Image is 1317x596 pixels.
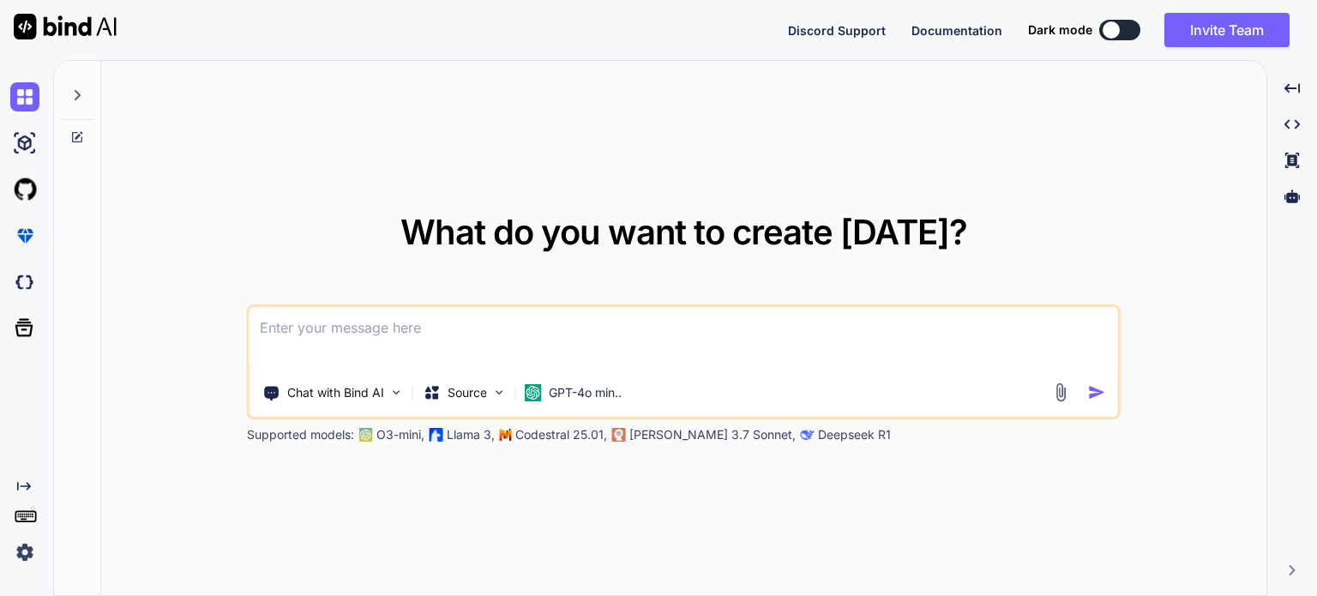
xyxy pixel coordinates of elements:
span: Discord Support [788,23,886,38]
span: Documentation [911,23,1002,38]
button: Invite Team [1164,13,1290,47]
p: [PERSON_NAME] 3.7 Sonnet, [629,426,796,443]
img: darkCloudIdeIcon [10,268,39,297]
img: premium [10,221,39,250]
img: githubLight [10,175,39,204]
img: claude [612,428,626,442]
p: Source [448,384,487,401]
button: Documentation [911,21,1002,39]
p: GPT-4o min.. [549,384,622,401]
span: Dark mode [1028,21,1092,39]
p: O3-mini, [376,426,424,443]
img: icon [1088,383,1106,401]
img: claude [801,428,815,442]
span: What do you want to create [DATE]? [400,211,967,253]
p: Codestral 25.01, [515,426,607,443]
p: Llama 3, [447,426,495,443]
img: Bind AI [14,14,117,39]
img: ai-studio [10,129,39,158]
img: GPT-4 [359,428,373,442]
p: Deepseek R1 [818,426,891,443]
img: attachment [1051,382,1071,402]
img: Llama2 [430,428,443,442]
img: Pick Tools [389,385,404,400]
p: Supported models: [247,426,354,443]
img: GPT-4o mini [525,384,542,401]
button: Discord Support [788,21,886,39]
img: Mistral-AI [500,429,512,441]
img: chat [10,82,39,111]
img: settings [10,538,39,567]
p: Chat with Bind AI [287,384,384,401]
img: Pick Models [492,385,507,400]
